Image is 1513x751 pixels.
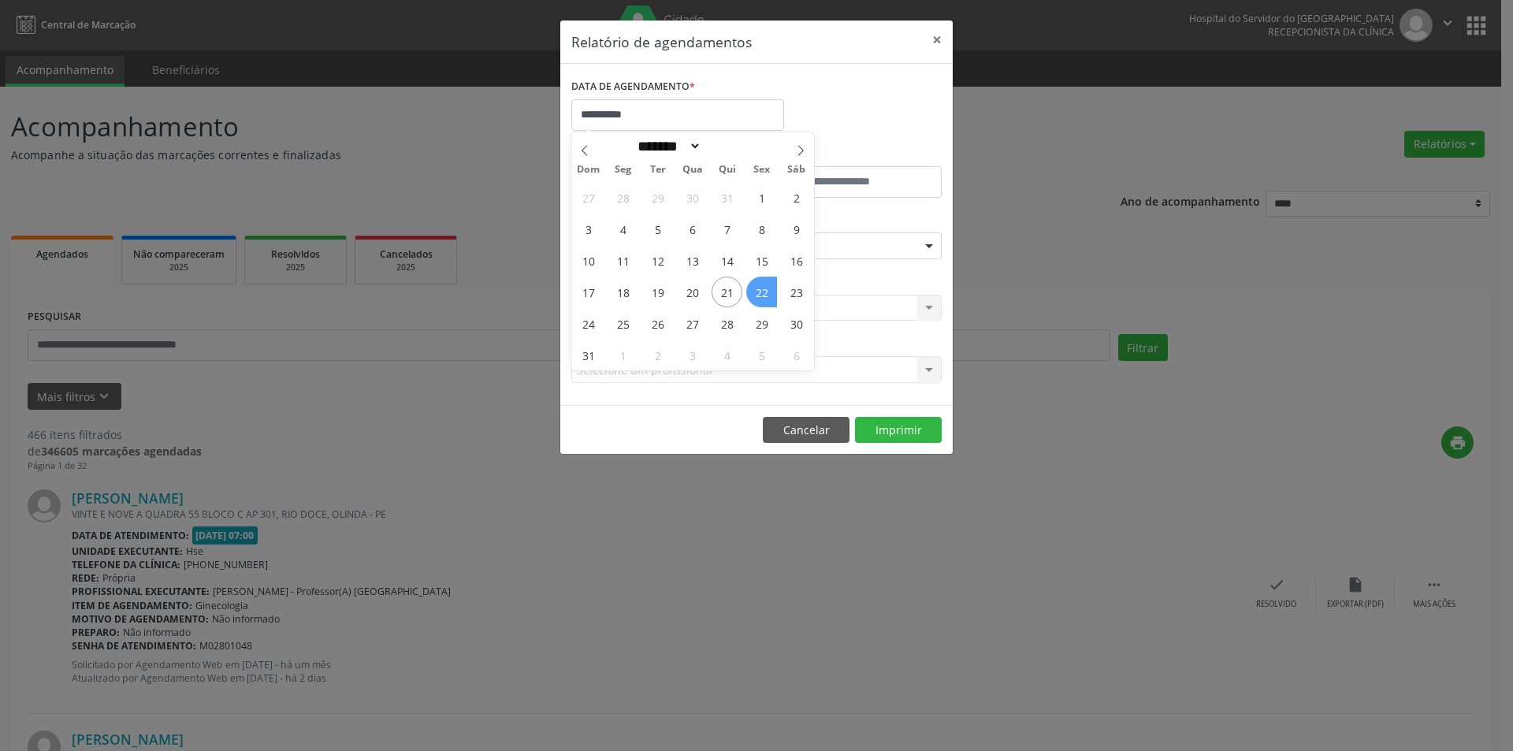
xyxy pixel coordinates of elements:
span: Agosto 20, 2025 [677,277,708,307]
span: Agosto 2, 2025 [781,182,812,213]
span: Qui [710,165,745,175]
span: Julho 28, 2025 [608,182,638,213]
span: Agosto 1, 2025 [746,182,777,213]
span: Agosto 4, 2025 [608,214,638,244]
span: Agosto 14, 2025 [712,245,742,276]
span: Agosto 6, 2025 [677,214,708,244]
span: Agosto 17, 2025 [573,277,604,307]
span: Agosto 8, 2025 [746,214,777,244]
span: Julho 31, 2025 [712,182,742,213]
span: Agosto 15, 2025 [746,245,777,276]
span: Agosto 13, 2025 [677,245,708,276]
span: Agosto 23, 2025 [781,277,812,307]
span: Agosto 28, 2025 [712,308,742,339]
span: Sex [745,165,779,175]
span: Agosto 25, 2025 [608,308,638,339]
span: Agosto 26, 2025 [642,308,673,339]
span: Setembro 3, 2025 [677,340,708,370]
span: Agosto 5, 2025 [642,214,673,244]
span: Julho 30, 2025 [677,182,708,213]
select: Month [632,138,701,154]
span: Setembro 6, 2025 [781,340,812,370]
span: Setembro 1, 2025 [608,340,638,370]
span: Agosto 3, 2025 [573,214,604,244]
span: Julho 27, 2025 [573,182,604,213]
span: Dom [571,165,606,175]
label: DATA DE AGENDAMENTO [571,75,695,99]
span: Setembro 2, 2025 [642,340,673,370]
span: Agosto 21, 2025 [712,277,742,307]
span: Agosto 29, 2025 [746,308,777,339]
span: Agosto 18, 2025 [608,277,638,307]
span: Agosto 16, 2025 [781,245,812,276]
span: Setembro 4, 2025 [712,340,742,370]
span: Qua [675,165,710,175]
span: Agosto 19, 2025 [642,277,673,307]
span: Agosto 22, 2025 [746,277,777,307]
span: Agosto 9, 2025 [781,214,812,244]
span: Agosto 31, 2025 [573,340,604,370]
span: Julho 29, 2025 [642,182,673,213]
span: Agosto 11, 2025 [608,245,638,276]
span: Sáb [779,165,814,175]
span: Agosto 30, 2025 [781,308,812,339]
input: Year [701,138,753,154]
span: Agosto 10, 2025 [573,245,604,276]
h5: Relatório de agendamentos [571,32,752,52]
button: Cancelar [763,417,849,444]
button: Close [921,20,953,59]
span: Agosto 27, 2025 [677,308,708,339]
span: Agosto 12, 2025 [642,245,673,276]
span: Seg [606,165,641,175]
span: Agosto 7, 2025 [712,214,742,244]
label: ATÉ [760,142,942,166]
button: Imprimir [855,417,942,444]
span: Ter [641,165,675,175]
span: Setembro 5, 2025 [746,340,777,370]
span: Agosto 24, 2025 [573,308,604,339]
